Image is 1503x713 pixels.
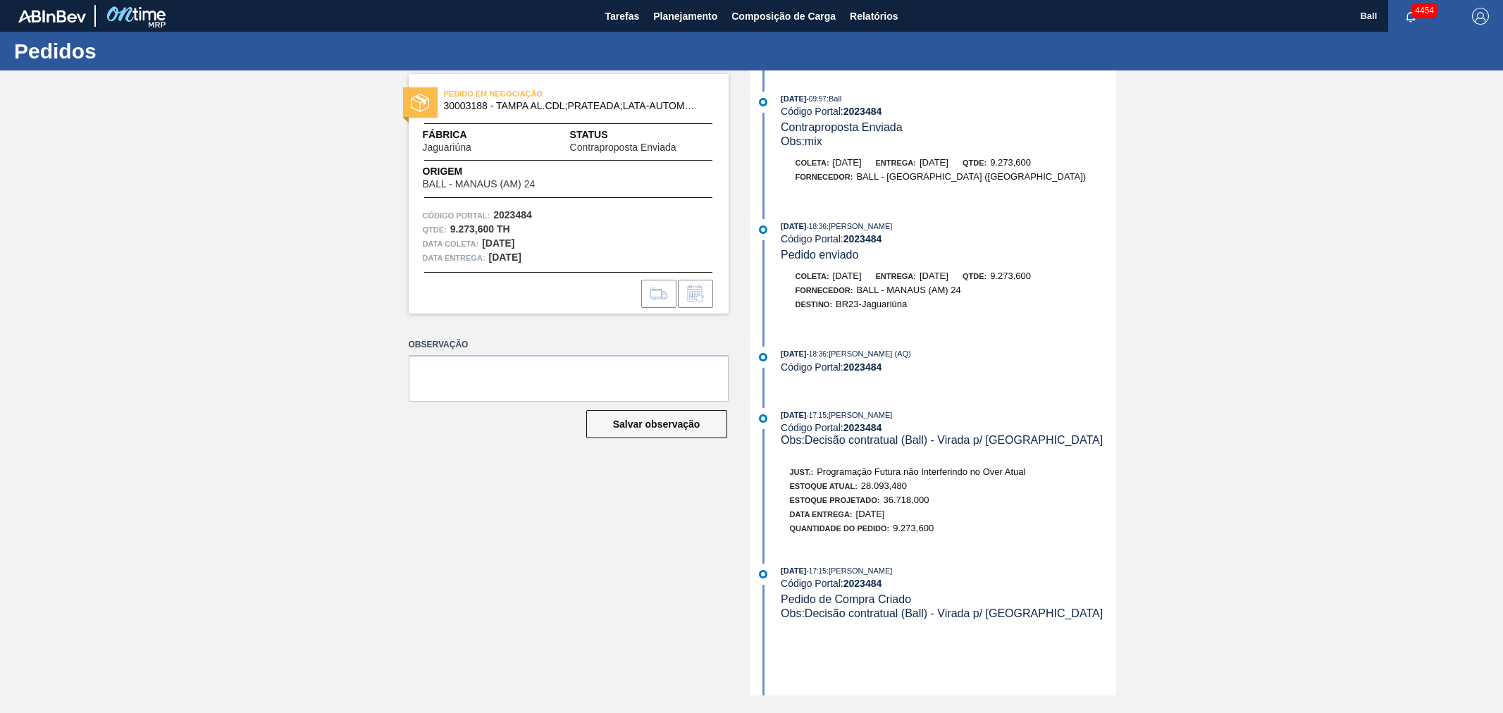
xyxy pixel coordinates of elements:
span: Fornecedor: [796,286,853,294]
span: Entrega: [876,272,916,280]
img: atual [759,98,767,106]
strong: 2023484 [843,106,882,117]
span: 9.273,600 [990,271,1031,281]
strong: [DATE] [489,252,521,263]
span: Obs: mix [781,135,822,147]
span: Status [570,128,715,142]
div: Código Portal: [781,233,1115,244]
span: - 09:57 [807,95,827,103]
span: 9.273,600 [990,157,1031,168]
span: : [PERSON_NAME] [827,222,893,230]
strong: 2023484 [493,209,532,221]
span: : [PERSON_NAME] [827,411,893,419]
span: Coleta: [796,159,829,167]
span: Coleta: [796,272,829,280]
span: Data Entrega: [790,510,853,519]
span: [DATE] [856,509,885,519]
span: Obs: Decisão contratual (Ball) - Virada p/ [GEOGRAPHIC_DATA] [781,607,1103,619]
span: Qtde: [963,159,986,167]
span: [DATE] [833,157,862,168]
span: PEDIDO EM NEGOCIAÇÃO [444,87,641,101]
img: status [411,94,429,112]
span: : [PERSON_NAME] (AQ) [827,349,911,358]
strong: 2023484 [843,578,882,589]
span: 30003188 - TAMPA AL.CDL;PRATEADA;LATA-AUTOMATICA; [444,101,700,111]
strong: 2023484 [843,233,882,244]
strong: [DATE] [482,237,514,249]
img: Logout [1472,8,1489,25]
span: BALL - MANAUS (AM) 24 [423,179,536,190]
span: [DATE] [781,566,806,575]
img: TNhmsLtSVTkK8tSr43FrP2fwEKptu5GPRR3wAAAABJRU5ErkJggg== [18,10,86,23]
span: - 17:15 [807,411,827,419]
span: Quantidade do Pedido: [790,524,890,533]
span: Fornecedor: [796,173,853,181]
strong: 2023484 [843,422,882,433]
span: Qtde: [963,272,986,280]
span: Entrega: [876,159,916,167]
strong: 2023484 [843,361,882,373]
span: 9.273,600 [893,523,934,533]
span: Tarefas [605,8,639,25]
div: Código Portal: [781,106,1115,117]
span: BR23-Jaguariúna [836,299,907,309]
span: : [PERSON_NAME] [827,566,893,575]
span: Fábrica [423,128,516,142]
img: atual [759,353,767,361]
span: [DATE] [781,349,806,358]
span: Origem [423,164,576,179]
span: [DATE] [833,271,862,281]
div: Código Portal: [781,361,1115,373]
img: atual [759,570,767,578]
span: 28.093,480 [861,480,907,491]
img: atual [759,225,767,234]
span: Programação Futura não Interferindo no Over Atual [817,466,1025,477]
span: [DATE] [781,94,806,103]
span: [DATE] [781,411,806,419]
span: Destino: [796,300,833,309]
div: Ir para Composição de Carga [641,280,676,308]
span: 4454 [1412,3,1437,18]
span: Obs: Decisão contratual (Ball) - Virada p/ [GEOGRAPHIC_DATA] [781,434,1103,446]
span: [DATE] [781,222,806,230]
span: Jaguariúna [423,142,471,153]
span: - 18:36 [807,223,827,230]
span: Pedido enviado [781,249,858,261]
span: Data coleta: [423,237,479,251]
span: 36.718,000 [883,495,929,505]
div: Código Portal: [781,578,1115,589]
span: Estoque Projetado: [790,496,880,504]
button: Notificações [1388,6,1433,26]
span: Código Portal: [423,209,490,223]
span: [DATE] [920,157,948,168]
h1: Pedidos [14,43,264,59]
span: Planejamento [653,8,717,25]
span: Estoque Atual: [790,482,858,490]
div: Informar alteração no pedido [678,280,713,308]
span: : Ball [827,94,841,103]
button: Salvar observação [586,410,727,438]
img: atual [759,414,767,423]
span: Contraproposta Enviada [570,142,676,153]
span: BALL - [GEOGRAPHIC_DATA] ([GEOGRAPHIC_DATA]) [856,171,1086,182]
span: Relatórios [850,8,898,25]
label: Observação [409,335,729,355]
div: Código Portal: [781,422,1115,433]
span: Data entrega: [423,251,485,265]
span: BALL - MANAUS (AM) 24 [856,285,960,295]
span: - 18:36 [807,350,827,358]
span: [DATE] [920,271,948,281]
span: Pedido de Compra Criado [781,593,911,605]
span: Just.: [790,468,814,476]
span: Contraproposta Enviada [781,121,903,133]
span: Qtde : [423,223,447,237]
span: Composição de Carga [731,8,836,25]
strong: 9.273,600 TH [450,223,510,235]
span: - 17:15 [807,567,827,575]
